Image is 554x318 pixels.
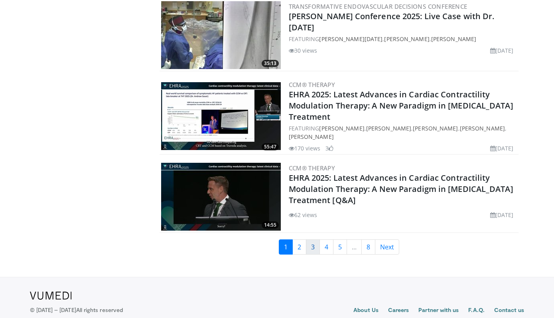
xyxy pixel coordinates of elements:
[490,144,514,152] li: [DATE]
[319,124,364,132] a: [PERSON_NAME]
[161,82,281,150] img: f82e4b74-1130-4144-b189-801f1e3c5ad4.300x170_q85_crop-smart_upscale.jpg
[30,306,123,314] p: © [DATE] – [DATE]
[161,1,281,69] img: ee53eec2-a7e3-40be-9e15-d3da5c456aa1.300x170_q85_crop-smart_upscale.jpg
[289,81,335,89] a: CCM® Therapy
[490,211,514,219] li: [DATE]
[353,306,379,316] a: About Us
[289,133,334,140] a: [PERSON_NAME]
[262,143,279,150] span: 55:47
[262,221,279,229] span: 14:55
[319,35,382,43] a: [PERSON_NAME][DATE]
[306,239,320,255] a: 3
[333,239,347,255] a: 5
[289,89,513,122] a: EHRA 2025: Latest Advances in Cardiac Contractility Modulation Therapy: A New Paradigm in [MEDICA...
[366,124,411,132] a: [PERSON_NAME]
[289,2,467,10] a: Transformative Endovascular Decisions Conference
[289,46,317,55] li: 30 views
[388,306,409,316] a: Careers
[375,239,399,255] a: Next
[468,306,484,316] a: F.A.Q.
[161,163,281,231] img: 98c45c87-a282-4f7b-8481-af71c9ced7d6.300x170_q85_crop-smart_upscale.jpg
[160,239,519,255] nav: Search results pages
[431,35,476,43] a: [PERSON_NAME]
[413,124,458,132] a: [PERSON_NAME]
[289,164,335,172] a: CCM® Therapy
[161,82,281,150] a: 55:47
[289,124,517,141] div: FEATURING , , , ,
[76,306,123,313] span: All rights reserved
[494,306,524,316] a: Contact us
[289,144,321,152] li: 170 views
[161,163,281,231] a: 14:55
[418,306,459,316] a: Partner with us
[279,239,293,255] a: 1
[289,11,495,33] a: [PERSON_NAME] Conference 2025: Live Case with Dr. [DATE]
[30,292,72,300] img: VuMedi Logo
[384,35,429,43] a: [PERSON_NAME]
[161,1,281,69] a: 35:13
[325,144,333,152] li: 3
[361,239,375,255] a: 8
[292,239,306,255] a: 2
[490,46,514,55] li: [DATE]
[289,35,517,43] div: FEATURING , ,
[460,124,505,132] a: [PERSON_NAME]
[289,211,317,219] li: 62 views
[289,172,513,205] a: EHRA 2025: Latest Advances in Cardiac Contractility Modulation Therapy: A New Paradigm in [MEDICA...
[262,60,279,67] span: 35:13
[319,239,333,255] a: 4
